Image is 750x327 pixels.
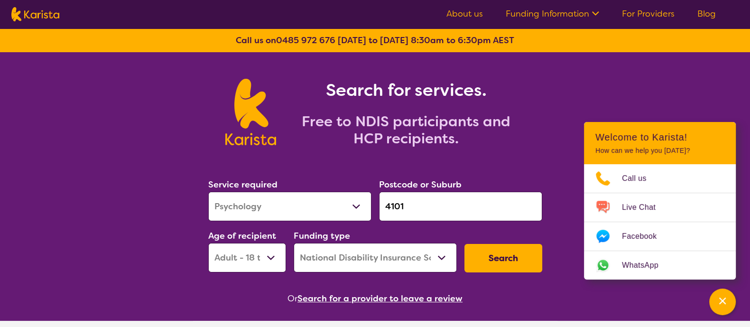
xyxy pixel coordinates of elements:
[379,179,462,190] label: Postcode or Suburb
[276,35,335,46] a: 0485 972 676
[622,200,667,215] span: Live Chat
[464,244,542,272] button: Search
[287,291,297,306] span: Or
[379,192,542,221] input: Type
[11,7,59,21] img: Karista logo
[287,113,525,147] h2: Free to NDIS participants and HCP recipients.
[506,8,599,19] a: Funding Information
[584,164,736,280] ul: Choose channel
[622,8,675,19] a: For Providers
[294,230,350,242] label: Funding type
[236,35,514,46] b: Call us on [DATE] to [DATE] 8:30am to 6:30pm AEST
[709,289,736,315] button: Channel Menu
[208,179,278,190] label: Service required
[446,8,483,19] a: About us
[584,122,736,280] div: Channel Menu
[225,79,276,145] img: Karista logo
[595,131,724,143] h2: Welcome to Karista!
[584,251,736,280] a: Web link opens in a new tab.
[622,258,670,272] span: WhatsApp
[208,230,276,242] label: Age of recipient
[697,8,716,19] a: Blog
[287,79,525,102] h1: Search for services.
[595,147,724,155] p: How can we help you [DATE]?
[622,229,668,243] span: Facebook
[297,291,463,306] button: Search for a provider to leave a review
[622,171,658,186] span: Call us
